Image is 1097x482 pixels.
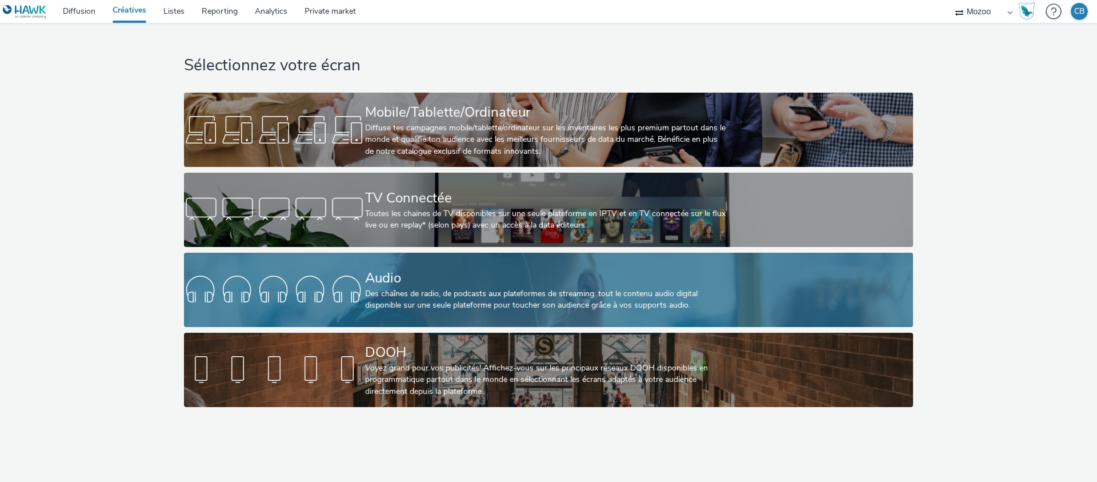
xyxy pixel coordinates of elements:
[184,173,912,247] a: TV ConnectéeToutes les chaines de TV disponibles sur une seule plateforme en IPTV et en TV connec...
[365,268,727,288] div: Audio
[184,55,912,77] h1: Sélectionnez votre écran
[365,208,727,232] div: Toutes les chaines de TV disponibles sur une seule plateforme en IPTV et en TV connectée sur le f...
[1018,2,1040,21] a: Hawk Academy
[3,5,47,19] img: undefined Logo
[184,93,912,167] a: Mobile/Tablette/OrdinateurDiffuse tes campagnes mobile/tablette/ordinateur sur les inventaires le...
[365,288,727,312] div: Des chaînes de radio, de podcasts aux plateformes de streaming: tout le contenu audio digital dis...
[1018,2,1035,21] img: Hawk Academy
[365,122,727,157] div: Diffuse tes campagnes mobile/tablette/ordinateur sur les inventaires les plus premium partout dan...
[184,253,912,327] a: AudioDes chaînes de radio, de podcasts aux plateformes de streaming: tout le contenu audio digita...
[365,363,727,397] div: Voyez grand pour vos publicités! Affichez-vous sur les principaux réseaux DOOH disponibles en pro...
[365,342,727,363] div: DOOH
[365,102,727,122] div: Mobile/Tablette/Ordinateur
[184,333,912,407] a: DOOHVoyez grand pour vos publicités! Affichez-vous sur les principaux réseaux DOOH disponibles en...
[365,188,727,208] div: TV Connectée
[1074,3,1084,20] div: CB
